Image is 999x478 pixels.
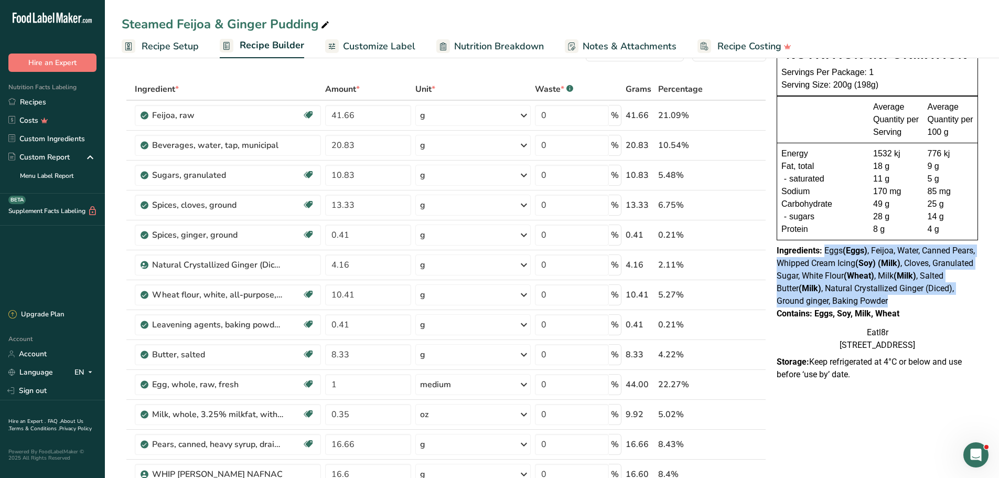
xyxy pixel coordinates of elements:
[658,169,716,182] div: 5.48%
[873,173,919,185] div: 11 g
[658,378,716,391] div: 22.27%
[122,15,331,34] div: Steamed Feijoa & Ginger Pudding
[152,259,283,271] div: Natural Crystallized Ginger (Diced)
[152,318,283,331] div: Leavening agents, baking powder, low-sodium
[325,35,415,58] a: Customize Label
[626,438,654,451] div: 16.66
[583,39,676,54] span: Notes & Attachments
[626,259,654,271] div: 4.16
[59,425,92,432] a: Privacy Policy
[844,271,874,281] b: (Wheat)
[777,307,978,320] div: Contains: Eggs, Soy, Milk, Wheat
[894,271,916,281] b: (Milk)
[658,318,716,331] div: 0.21%
[152,289,283,301] div: Wheat flour, white, all-purpose, unenriched
[781,79,973,91] div: Serving Size: 200g (198g)
[220,34,304,59] a: Recipe Builder
[8,310,64,320] div: Upgrade Plan
[777,246,822,256] span: Ingredients:
[626,378,654,391] div: 44.00
[843,246,867,256] b: (Eggs)
[873,160,919,173] div: 18 g
[777,356,978,381] p: Keep refrigerated at 4°C or below and use before ‘use by’ date.
[420,408,428,421] div: oz
[420,109,425,122] div: g
[928,160,974,173] div: 9 g
[436,35,544,58] a: Nutrition Breakdown
[928,185,974,198] div: 85 mg
[420,438,425,451] div: g
[8,363,53,381] a: Language
[152,408,283,421] div: Milk, whole, 3.25% milkfat, without added vitamin A and [MEDICAL_DATA]
[626,289,654,301] div: 10.41
[781,147,808,160] span: Energy
[454,39,544,54] span: Nutrition Breakdown
[240,38,304,52] span: Recipe Builder
[789,210,814,223] span: sugars
[873,198,919,210] div: 49 g
[626,169,654,182] div: 10.83
[420,199,425,211] div: g
[781,210,789,223] div: -
[658,139,716,152] div: 10.54%
[658,259,716,271] div: 2.11%
[420,318,425,331] div: g
[626,408,654,421] div: 9.92
[142,39,199,54] span: Recipe Setup
[343,39,415,54] span: Customize Label
[626,109,654,122] div: 41.66
[152,169,283,182] div: Sugars, granulated
[8,152,70,163] div: Custom Report
[8,54,96,72] button: Hire an Expert
[781,185,810,198] span: Sodium
[626,229,654,241] div: 0.41
[415,83,435,95] span: Unit
[658,438,716,451] div: 8.43%
[873,223,919,236] div: 8 g
[565,35,676,58] a: Notes & Attachments
[781,223,808,236] span: Protein
[626,83,651,95] span: Grams
[420,259,425,271] div: g
[658,83,703,95] span: Percentage
[781,173,789,185] div: -
[8,449,96,461] div: Powered By FoodLabelMaker © 2025 All Rights Reserved
[878,258,900,268] b: (Milk)
[928,147,974,160] div: 776 kj
[777,326,978,352] div: Eatl8r [STREET_ADDRESS]
[789,173,824,185] span: saturated
[626,199,654,211] div: 13.33
[781,198,832,210] span: Carbohydrate
[658,348,716,361] div: 4.22%
[152,438,283,451] div: Pears, canned, heavy syrup, drained
[928,210,974,223] div: 14 g
[873,101,919,139] div: Average Quantity per Serving
[74,366,96,379] div: EN
[963,442,989,468] iframe: Intercom live chat
[152,348,283,361] div: Butter, salted
[152,378,283,391] div: Egg, whole, raw, fresh
[799,283,821,293] b: (Milk)
[122,35,199,58] a: Recipe Setup
[152,139,283,152] div: Beverages, water, tap, municipal
[658,229,716,241] div: 0.21%
[8,196,26,204] div: BETA
[8,418,46,425] a: Hire an Expert .
[873,185,919,198] div: 170 mg
[135,83,179,95] span: Ingredient
[658,289,716,301] div: 5.27%
[48,418,60,425] a: FAQ .
[420,229,425,241] div: g
[717,39,781,54] span: Recipe Costing
[420,169,425,182] div: g
[420,348,425,361] div: g
[8,418,83,432] a: About Us .
[658,199,716,211] div: 6.75%
[152,109,283,122] div: Feijoa, raw
[777,357,809,367] strong: Storage:
[777,246,975,306] span: Eggs , Feijoa, Water, Canned Pears, Whipped Cream Icing , Cloves, Granulated Sugar, White Flour ,...
[9,425,59,432] a: Terms & Conditions .
[928,223,974,236] div: 4 g
[626,348,654,361] div: 8.33
[658,408,716,421] div: 5.02%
